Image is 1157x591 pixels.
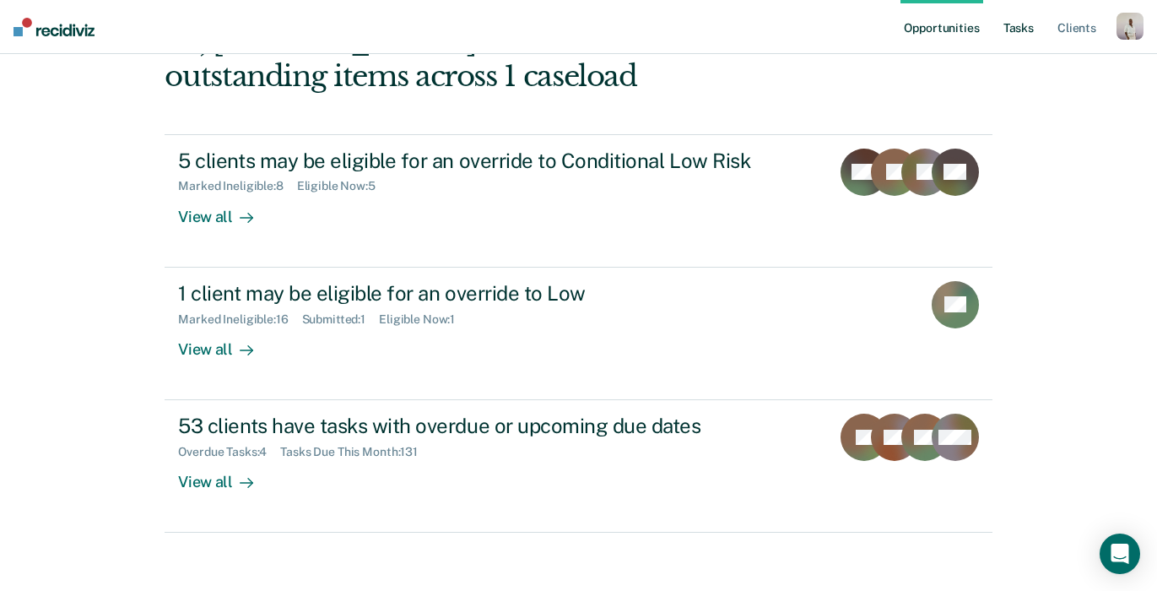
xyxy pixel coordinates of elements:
div: 1 client may be eligible for an override to Low [178,281,770,306]
a: 53 clients have tasks with overdue or upcoming due datesOverdue Tasks:4Tasks Due This Month:131Vi... [165,400,992,533]
a: 5 clients may be eligible for an override to Conditional Low RiskMarked Ineligible:8Eligible Now:... [165,134,992,268]
div: Eligible Now : 5 [297,179,389,193]
div: Marked Ineligible : 8 [178,179,296,193]
div: 53 clients have tasks with overdue or upcoming due dates [178,414,770,438]
div: View all [178,193,273,226]
img: Recidiviz [14,18,95,36]
div: Eligible Now : 1 [379,312,468,327]
div: Overdue Tasks : 4 [178,445,280,459]
div: View all [178,459,273,492]
div: 5 clients may be eligible for an override to Conditional Low Risk [178,149,770,173]
div: Marked Ineligible : 16 [178,312,301,327]
div: Open Intercom Messenger [1100,534,1140,574]
div: Hi, [PERSON_NAME]. We’ve found some outstanding items across 1 caseload [165,24,826,94]
div: Tasks Due This Month : 131 [280,445,431,459]
div: View all [178,326,273,359]
a: 1 client may be eligible for an override to LowMarked Ineligible:16Submitted:1Eligible Now:1View all [165,268,992,400]
div: Submitted : 1 [302,312,380,327]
